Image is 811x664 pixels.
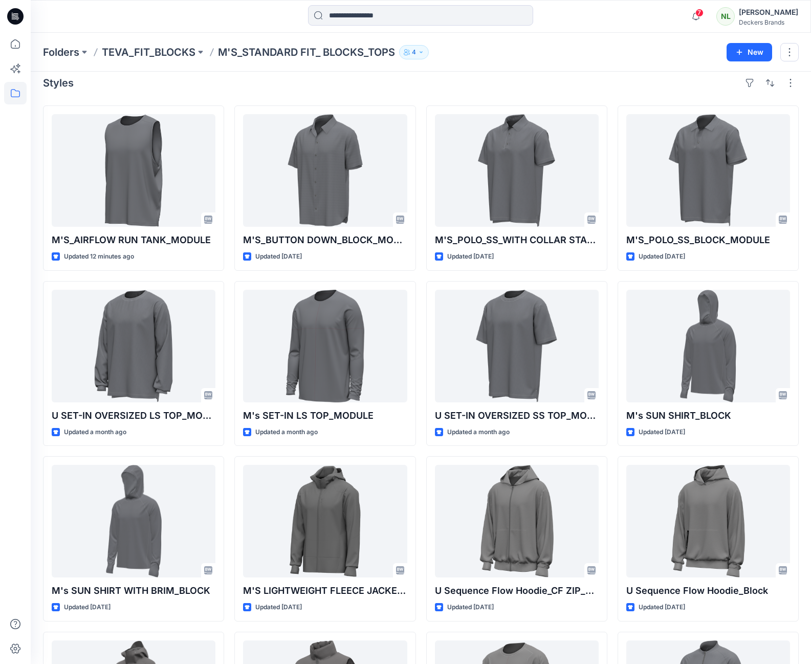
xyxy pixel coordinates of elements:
div: NL [716,7,735,26]
p: U Sequence Flow Hoodie_CF ZIP_Block [435,584,599,598]
a: M's SUN SHIRT WITH BRIM_BLOCK [52,465,215,577]
p: Updated 12 minutes ago [64,251,134,262]
p: M's SET-IN LS TOP_MODULE [243,409,407,423]
a: M'S_BUTTON DOWN_BLOCK_MODULE [243,114,407,227]
p: U SET-IN OVERSIZED SS TOP_MODULE [435,409,599,423]
div: Deckers Brands [739,18,798,26]
p: Updated a month ago [447,427,510,438]
button: New [727,43,772,61]
p: Updated [DATE] [255,251,302,262]
p: M'S_BUTTON DOWN_BLOCK_MODULE [243,233,407,247]
p: Updated [DATE] [64,602,111,613]
p: M'S_POLO_SS_BLOCK_MODULE [626,233,790,247]
a: M's SET-IN LS TOP_MODULE [243,290,407,402]
div: [PERSON_NAME] [739,6,798,18]
a: M'S LIGHTWEIGHT FLEECE JACKET_HOOD_BLOCK [243,465,407,577]
p: U SET-IN OVERSIZED LS TOP_MODULE [52,409,215,423]
span: 7 [695,9,704,17]
p: M'S_AIRFLOW RUN TANK_MODULE [52,233,215,247]
a: U SET-IN OVERSIZED SS TOP_MODULE [435,290,599,402]
p: M'S LIGHTWEIGHT FLEECE JACKET_HOOD_BLOCK [243,584,407,598]
h4: Styles [43,77,74,89]
p: M'S_POLO_SS_WITH COLLAR STAND_BLOCK_MODULE [435,233,599,247]
p: 4 [412,47,416,58]
p: Updated [DATE] [639,427,685,438]
a: U Sequence Flow Hoodie_CF ZIP_Block [435,465,599,577]
p: U Sequence Flow Hoodie_Block [626,584,790,598]
a: U SET-IN OVERSIZED LS TOP_MODULE [52,290,215,402]
a: U Sequence Flow Hoodie_Block [626,465,790,577]
button: 4 [399,45,429,59]
p: Updated [DATE] [447,602,494,613]
p: Updated a month ago [64,427,126,438]
a: TEVA_FIT_BLOCKS [102,45,195,59]
a: M's SUN SHIRT_BLOCK [626,290,790,402]
p: M'S_STANDARD FIT_ BLOCKS_TOPS [218,45,395,59]
a: M'S_AIRFLOW RUN TANK_MODULE [52,114,215,227]
p: M's SUN SHIRT_BLOCK [626,409,790,423]
p: Updated [DATE] [639,602,685,613]
a: Folders [43,45,79,59]
p: Updated [DATE] [639,251,685,262]
a: M'S_POLO_SS_BLOCK_MODULE [626,114,790,227]
p: Updated [DATE] [447,251,494,262]
a: M'S_POLO_SS_WITH COLLAR STAND_BLOCK_MODULE [435,114,599,227]
p: Updated [DATE] [255,602,302,613]
p: Updated a month ago [255,427,318,438]
p: M's SUN SHIRT WITH BRIM_BLOCK [52,584,215,598]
